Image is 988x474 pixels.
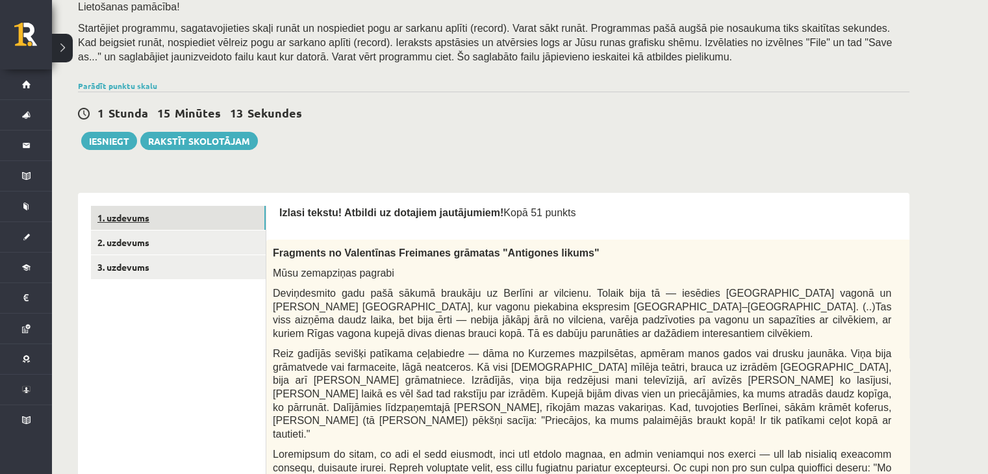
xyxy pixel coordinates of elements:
[247,105,302,120] span: Sekundes
[97,105,104,120] span: 1
[230,105,243,120] span: 13
[78,81,157,91] a: Parādīt punktu skalu
[91,255,266,279] a: 3. uzdevums
[273,348,891,440] span: Reiz gadījās sevišķi patīkama ceļabiedre — dāma no Kurzemes mazpilsētas, apmēram manos gados vai ...
[13,13,669,27] body: Визуальный текстовый редактор, wiswyg-editor-user-answer-47433816047340
[78,23,892,62] span: Startējiet programmu, sagatavojieties skaļi runāt un nospiediet pogu ar sarkanu aplīti (record). ...
[108,105,148,120] span: Stunda
[78,1,180,12] span: Lietošanas pamācība!
[157,105,170,120] span: 15
[91,231,266,255] a: 2. uzdevums
[273,268,394,279] span: Mūsu zemapziņas pagrabi
[91,206,266,230] a: 1. uzdevums
[273,288,891,339] span: Deviņdesmito gadu pašā sākumā braukāju uz Berlīni ar vilcienu. Tolaik bija tā — iesēdies [GEOGRAP...
[13,13,669,27] body: Визуальный текстовый редактор, wiswyg-editor-user-answer-47433815954140
[503,207,576,218] span: Kopā 51 punkts
[81,132,137,150] button: Iesniegt
[175,105,221,120] span: Minūtes
[14,23,52,55] a: Rīgas 1. Tālmācības vidusskola
[13,13,669,27] body: Визуальный текстовый редактор, wiswyg-editor-user-answer-47433816270940
[13,13,669,27] body: Визуальный текстовый редактор, wiswyg-editor-user-answer-47433815831860
[13,13,669,27] body: Визуальный текстовый редактор, wiswyg-editor-user-answer-47433816152700
[279,207,503,218] span: Izlasi tekstu! Atbildi uz dotajiem jautājumiem!
[140,132,258,150] a: Rakstīt skolotājam
[13,13,669,27] body: Визуальный текстовый редактор, wiswyg-editor-user-answer-47433815663400
[273,247,599,258] span: Fragments no Valentīnas Freimanes grāmatas "Antigones likums"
